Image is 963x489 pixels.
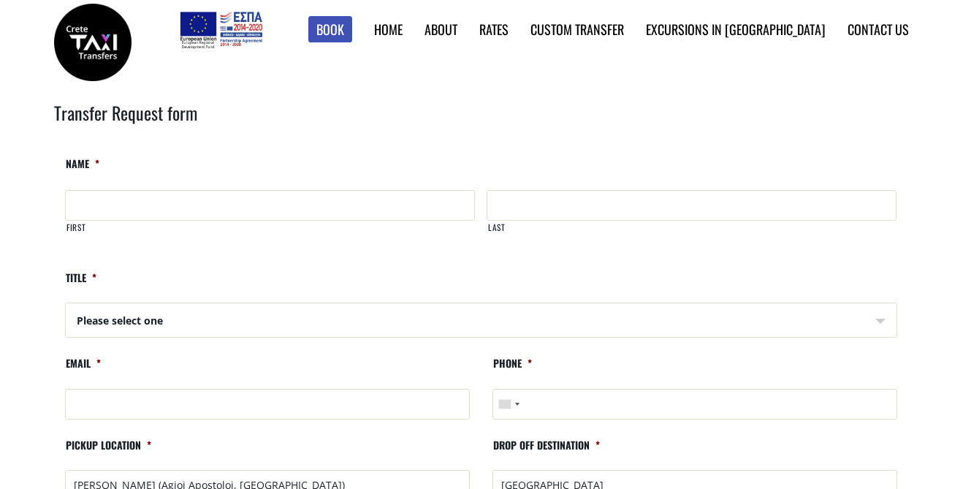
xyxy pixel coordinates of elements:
label: Name [65,157,99,183]
a: Book [308,16,352,43]
label: First [66,221,475,246]
h2: Transfer Request form [54,100,909,145]
a: Custom Transfer [530,20,624,39]
a: Contact us [848,20,909,39]
label: Email [65,357,101,382]
a: Excursions in [GEOGRAPHIC_DATA] [646,20,826,39]
img: e-bannersEUERDF180X90.jpg [178,7,264,51]
label: Last [487,221,897,246]
a: Home [374,20,403,39]
a: About [425,20,457,39]
label: Drop off destination [492,439,600,464]
button: Selected country [493,390,524,419]
a: Crete Taxi Transfers | Crete Taxi Transfers search results | Crete Taxi Transfers [54,33,132,48]
img: Crete Taxi Transfers | Crete Taxi Transfers search results | Crete Taxi Transfers [54,4,132,81]
a: Rates [479,20,509,39]
span: Please select one [66,303,897,338]
label: Phone [492,357,532,382]
label: Pickup location [65,439,151,464]
label: Title [65,271,96,297]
